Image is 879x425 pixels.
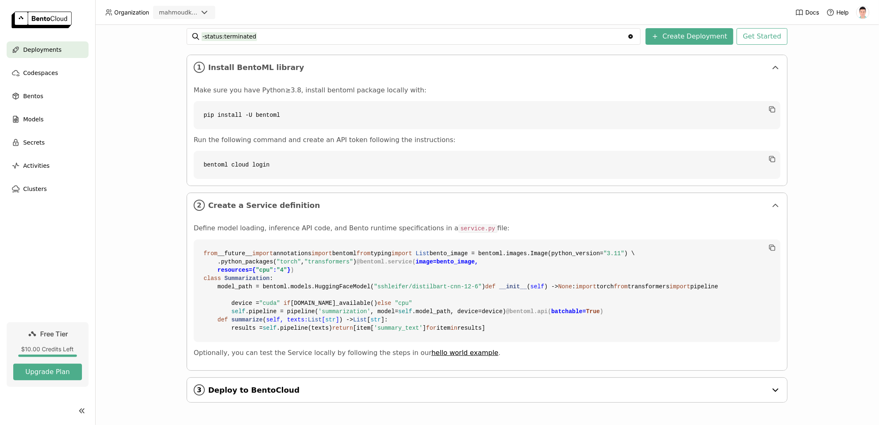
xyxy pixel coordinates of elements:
span: import [576,283,596,290]
span: str [325,316,336,323]
div: mahmoudkandeel [159,8,198,17]
p: Define model loading, inference API code, and Bento runtime specifications in a file: [194,224,781,233]
button: Get Started [737,28,788,45]
span: Models [23,114,43,124]
span: Docs [805,9,819,16]
span: in [451,325,458,331]
span: Clusters [23,184,47,194]
span: "cpu" [395,300,412,307]
button: Create Deployment [646,28,733,45]
span: None [558,283,572,290]
p: Run the following command and create an API token following the instructions: [194,136,781,144]
span: __init__ [499,283,527,290]
span: "transformers" [305,258,353,265]
a: Secrets [7,134,89,151]
span: class [204,275,221,282]
span: List [353,316,367,323]
a: hello world example [432,349,499,357]
code: pip install -U bentoml [194,101,781,129]
div: 1Install BentoML library [187,55,787,80]
a: Deployments [7,41,89,58]
span: self [231,308,245,315]
a: Clusters [7,181,89,197]
span: from [614,283,628,290]
span: Free Tier [41,330,68,338]
span: Summarization [224,275,269,282]
span: Bentos [23,91,43,101]
span: Codespaces [23,68,58,78]
button: Upgrade Plan [13,364,82,380]
code: __future__ annotations bentoml typing bento_image = bentoml.images.Image(python_version= ) \ .pyt... [194,239,781,342]
a: Docs [795,8,819,17]
img: Mahmoud Kandeel [857,6,869,19]
span: self, texts: [ ] [266,316,339,323]
span: "sshleifer/distilbart-cnn-12-6" [374,283,482,290]
span: import [670,283,690,290]
span: self [531,283,545,290]
a: Free Tier$10.00 Credits LeftUpgrade Plan [7,322,89,387]
span: from [357,250,371,257]
span: 'summarization' [318,308,370,315]
code: service.py [459,225,497,233]
span: True [586,308,600,315]
i: 2 [194,200,205,211]
div: Help [826,8,849,17]
span: self [399,308,413,315]
span: Secrets [23,138,45,147]
span: def [485,283,496,290]
i: 1 [194,62,205,73]
span: batchable= [551,308,600,315]
code: bentoml cloud login [194,151,781,179]
span: else [377,300,391,307]
span: import [252,250,273,257]
span: Install BentoML library [208,63,767,72]
svg: Clear value [627,33,634,40]
span: for [426,325,437,331]
span: "torch" [276,258,301,265]
span: Help [836,9,849,16]
span: @bentoml.api( ) [506,308,603,315]
span: if [283,300,291,307]
span: from [204,250,218,257]
span: "cpu" [256,267,273,273]
span: "4" [276,267,287,273]
div: $10.00 Credits Left [13,345,82,353]
a: Activities [7,157,89,174]
span: import [311,250,332,257]
a: Models [7,111,89,128]
p: Make sure you have Python≥3.8, install bentoml package locally with: [194,86,781,94]
span: 'summary_text' [374,325,423,331]
a: Codespaces [7,65,89,81]
span: "3.11" [603,250,624,257]
span: Deploy to BentoCloud [208,386,767,395]
i: 3 [194,384,205,396]
span: def [218,316,228,323]
span: List [416,250,430,257]
span: import [391,250,412,257]
span: str [370,316,381,323]
img: logo [12,12,72,28]
span: Deployments [23,45,62,55]
a: Bentos [7,88,89,104]
div: 3Deploy to BentoCloud [187,378,787,402]
div: 2Create a Service definition [187,193,787,217]
span: List [308,316,322,323]
span: return [332,325,353,331]
span: Activities [23,161,50,171]
span: self [263,325,277,331]
input: Search [202,30,627,43]
span: summarize [231,316,263,323]
span: "cuda" [259,300,280,307]
p: Optionally, you can test the Service locally by following the steps in our . [194,349,781,357]
span: Organization [114,9,149,16]
span: Create a Service definition [208,201,767,210]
